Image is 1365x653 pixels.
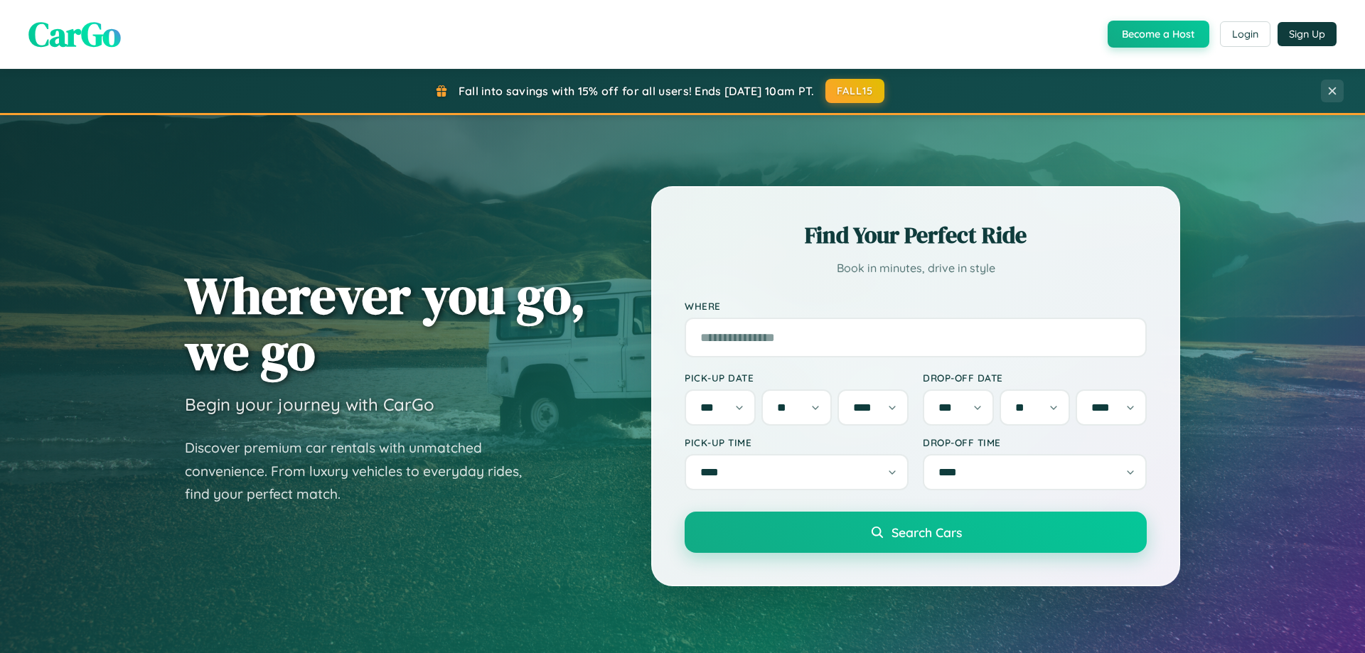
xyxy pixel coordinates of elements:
button: Login [1220,21,1270,47]
label: Drop-off Date [923,372,1147,384]
label: Drop-off Time [923,436,1147,448]
button: FALL15 [825,79,885,103]
span: Fall into savings with 15% off for all users! Ends [DATE] 10am PT. [459,84,815,98]
h3: Begin your journey with CarGo [185,394,434,415]
p: Discover premium car rentals with unmatched convenience. From luxury vehicles to everyday rides, ... [185,436,540,506]
label: Pick-up Date [685,372,909,384]
h2: Find Your Perfect Ride [685,220,1147,251]
label: Where [685,300,1147,312]
button: Search Cars [685,512,1147,553]
span: Search Cars [892,524,962,540]
p: Book in minutes, drive in style [685,258,1147,279]
button: Sign Up [1278,22,1337,46]
span: CarGo [28,11,121,58]
button: Become a Host [1108,21,1209,48]
h1: Wherever you go, we go [185,267,586,379]
label: Pick-up Time [685,436,909,448]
